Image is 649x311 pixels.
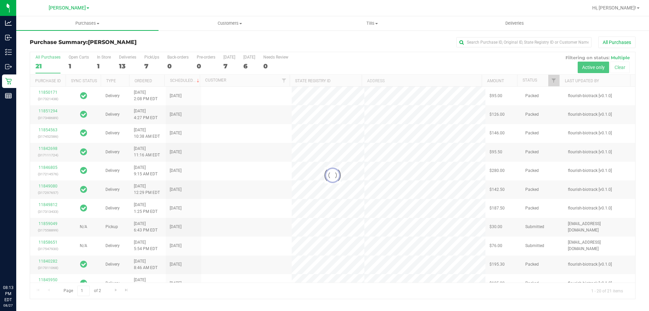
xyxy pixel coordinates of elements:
a: Purchases [16,16,159,30]
a: Customers [159,16,301,30]
button: All Purchases [598,37,635,48]
span: Tills [301,20,443,26]
inline-svg: Analytics [5,20,12,26]
inline-svg: Inventory [5,49,12,55]
span: [PERSON_NAME] [88,39,137,45]
p: 08/27 [3,303,13,308]
inline-svg: Outbound [5,63,12,70]
p: 08:13 PM EDT [3,285,13,303]
inline-svg: Reports [5,92,12,99]
span: Deliveries [496,20,533,26]
a: Deliveries [443,16,586,30]
inline-svg: Inbound [5,34,12,41]
iframe: Resource center [7,257,27,277]
a: Tills [301,16,443,30]
h3: Purchase Summary: [30,39,232,45]
span: Hi, [PERSON_NAME]! [592,5,636,10]
inline-svg: Retail [5,78,12,85]
span: Customers [159,20,301,26]
span: [PERSON_NAME] [49,5,86,11]
input: Search Purchase ID, Original ID, State Registry ID or Customer Name... [456,37,592,47]
span: Purchases [16,20,159,26]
